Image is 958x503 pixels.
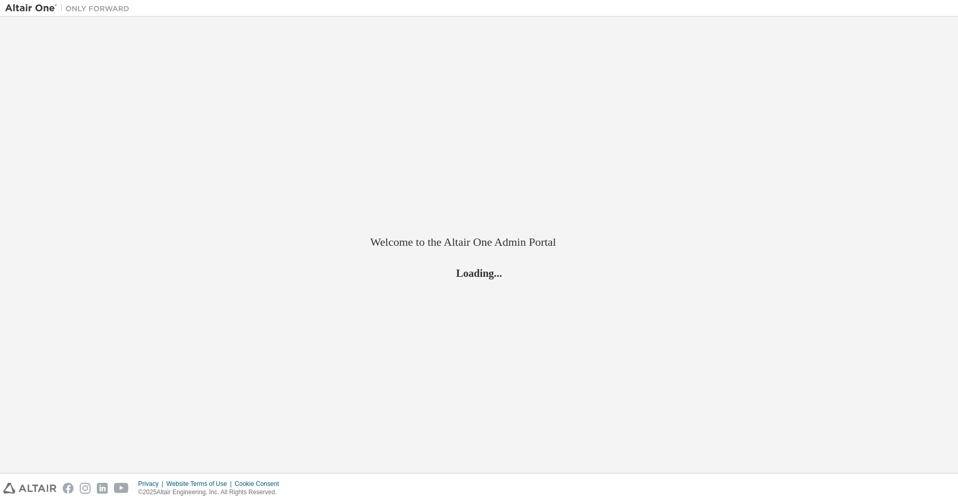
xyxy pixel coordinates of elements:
[370,267,588,280] h2: Loading...
[80,483,91,494] img: instagram.svg
[166,480,235,488] div: Website Terms of Use
[3,483,56,494] img: altair_logo.svg
[138,488,285,497] p: © 2025 Altair Engineering, Inc. All Rights Reserved.
[63,483,74,494] img: facebook.svg
[5,3,135,13] img: Altair One
[97,483,108,494] img: linkedin.svg
[138,480,166,488] div: Privacy
[370,235,588,249] h2: Welcome to the Altair One Admin Portal
[235,480,285,488] div: Cookie Consent
[114,483,129,494] img: youtube.svg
